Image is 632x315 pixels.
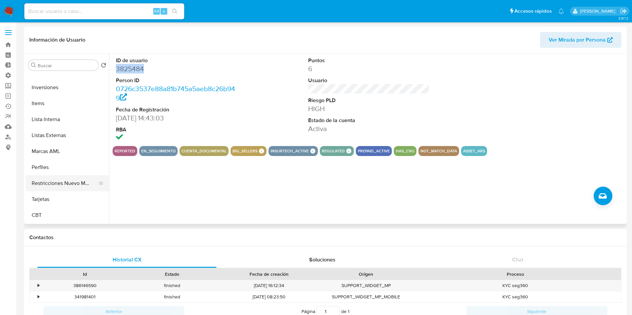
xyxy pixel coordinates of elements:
div: [DATE] 16:12:34 [216,280,322,291]
button: Lista Interna [26,111,109,127]
span: Soluciones [309,256,335,263]
button: cuenta_documental [182,150,227,152]
div: finished [129,280,216,291]
div: Estado [133,271,211,277]
span: Historial CX [113,256,142,263]
dt: ID de usuario [116,57,238,64]
div: Origen [327,271,405,277]
button: has_cvu [396,150,414,152]
span: 1 [348,308,349,315]
div: KYC seg360 [410,280,621,291]
span: s [163,8,165,14]
button: Marcas AML [26,143,109,159]
dd: Activa [308,124,430,133]
button: Tarjetas [26,191,109,207]
button: CBT [26,207,109,223]
button: Restricciones Nuevo Mundo [26,175,104,191]
span: Chat [512,256,523,263]
button: reported [115,150,135,152]
dd: HIGH [308,104,430,113]
dd: 3825484 [116,64,238,74]
dt: Riesgo PLD [308,97,430,104]
dt: RBA [116,126,238,133]
div: Proceso [414,271,616,277]
div: 341981401 [41,291,129,302]
button: en_seguimiento [141,150,176,152]
a: Salir [620,8,627,15]
button: Volver al orden por defecto [101,63,106,70]
button: Items [26,95,109,111]
div: • [38,294,39,300]
button: asset_ars [463,150,485,152]
div: finished [129,291,216,302]
button: insurtech_active [271,150,309,152]
span: Alt [154,8,159,14]
button: not_match_data [420,150,457,152]
button: Ver Mirada por Persona [540,32,621,48]
div: KYC seg360 [410,291,621,302]
h1: Contactos [29,234,621,241]
button: Listas Externas [26,127,109,143]
button: Buscar [31,63,36,68]
div: SUPPORT_WIDGET_MP [322,280,410,291]
dt: Fecha de Registración [116,106,238,113]
h1: Información de Usuario [29,37,85,43]
div: 386146590 [41,280,129,291]
div: Fecha de creación [221,271,318,277]
p: gustavo.deseta@mercadolibre.com [580,8,618,14]
input: Buscar usuario o caso... [24,7,184,16]
div: SUPPORT_WIDGET_MP_MOBILE [322,291,410,302]
dd: 6 [308,64,430,74]
button: regulated [322,150,345,152]
dt: Usuario [308,77,430,84]
div: Id [46,271,124,277]
dt: Person ID [116,77,238,84]
div: • [38,282,39,289]
span: Ver Mirada por Persona [549,32,606,48]
span: Accesos rápidos [514,8,552,15]
a: Notificaciones [558,8,564,14]
button: big_sellers [233,150,258,152]
dt: Estado de la cuenta [308,117,430,124]
button: search-icon [168,7,182,16]
dt: Puntos [308,57,430,64]
input: Buscar [38,63,96,69]
div: [DATE] 08:23:50 [216,291,322,302]
a: 0726c3537e88a81b745a5aeb8c26b949 [116,84,235,103]
button: Inversiones [26,79,109,95]
button: prepaid_active [358,150,390,152]
dd: [DATE] 14:43:03 [116,113,238,123]
button: Perfiles [26,159,109,175]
